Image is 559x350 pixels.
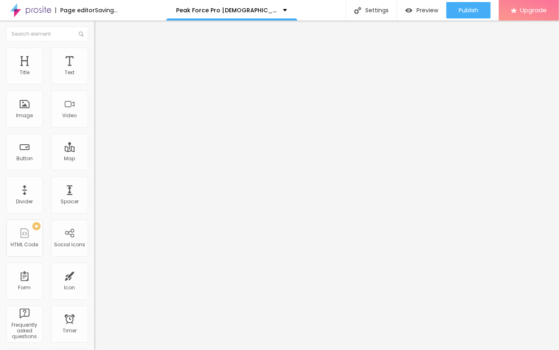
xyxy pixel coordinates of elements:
[18,285,31,291] div: Form
[16,199,33,205] div: Divider
[54,242,85,248] div: Social Icons
[61,199,79,205] div: Spacer
[55,7,95,13] div: Page editor
[20,70,29,75] div: Title
[416,7,438,14] span: Preview
[397,2,446,18] button: Preview
[64,285,75,291] div: Icon
[64,156,75,161] div: Map
[6,27,88,41] input: Search element
[63,113,77,118] div: Video
[65,70,75,75] div: Text
[79,32,84,36] img: Icone
[446,2,491,18] button: Publish
[11,242,38,248] div: HTML Code
[95,7,118,13] div: Saving...
[16,156,33,161] div: Button
[520,7,547,14] span: Upgrade
[177,7,277,13] p: Peak Force Pro [DEMOGRAPHIC_DATA][MEDICAL_DATA] [GEOGRAPHIC_DATA]
[94,20,559,350] iframe: To enrich screen reader interactions, please activate Accessibility in Grammarly extension settings
[8,322,41,340] div: Frequently asked questions
[354,7,361,14] img: Icone
[16,113,33,118] div: Image
[459,7,478,14] span: Publish
[405,7,412,14] img: view-1.svg
[63,328,77,334] div: Timer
